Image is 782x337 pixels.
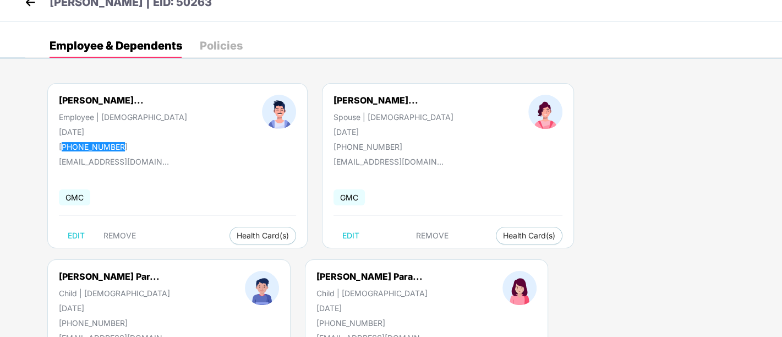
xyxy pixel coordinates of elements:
div: [DATE] [333,127,453,137]
div: [PHONE_NUMBER] [59,318,170,328]
img: profileImage [262,95,296,129]
span: REMOVE [416,231,449,240]
button: EDIT [59,227,94,244]
div: [EMAIL_ADDRESS][DOMAIN_NAME] [333,157,444,166]
div: [DATE] [59,127,187,137]
div: Child | [DEMOGRAPHIC_DATA] [316,289,428,298]
div: Spouse | [DEMOGRAPHIC_DATA] [333,112,453,122]
span: Health Card(s) [503,233,555,238]
span: EDIT [342,231,359,240]
div: Child | [DEMOGRAPHIC_DATA] [59,289,170,298]
img: profileImage [245,271,279,305]
div: Policies [200,40,243,51]
span: Health Card(s) [237,233,289,238]
div: [EMAIL_ADDRESS][DOMAIN_NAME] [59,157,169,166]
div: Employee & Dependents [50,40,182,51]
button: EDIT [333,227,368,244]
div: [PHONE_NUMBER] [316,318,428,328]
div: [DATE] [59,303,170,313]
div: [PHONE_NUMBER] [59,142,187,151]
div: [PERSON_NAME]... [59,95,144,106]
button: Health Card(s) [229,227,296,244]
img: profileImage [528,95,562,129]
button: REMOVE [407,227,457,244]
div: Employee | [DEMOGRAPHIC_DATA] [59,112,187,122]
button: Health Card(s) [496,227,562,244]
span: EDIT [68,231,85,240]
img: profileImage [502,271,537,305]
div: [PHONE_NUMBER] [333,142,453,151]
div: [DATE] [316,303,428,313]
span: REMOVE [103,231,136,240]
div: [PERSON_NAME] Para... [316,271,423,282]
div: [PERSON_NAME]... [333,95,418,106]
button: REMOVE [95,227,145,244]
div: [PERSON_NAME] Par... [59,271,160,282]
span: GMC [59,189,90,205]
span: GMC [333,189,365,205]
